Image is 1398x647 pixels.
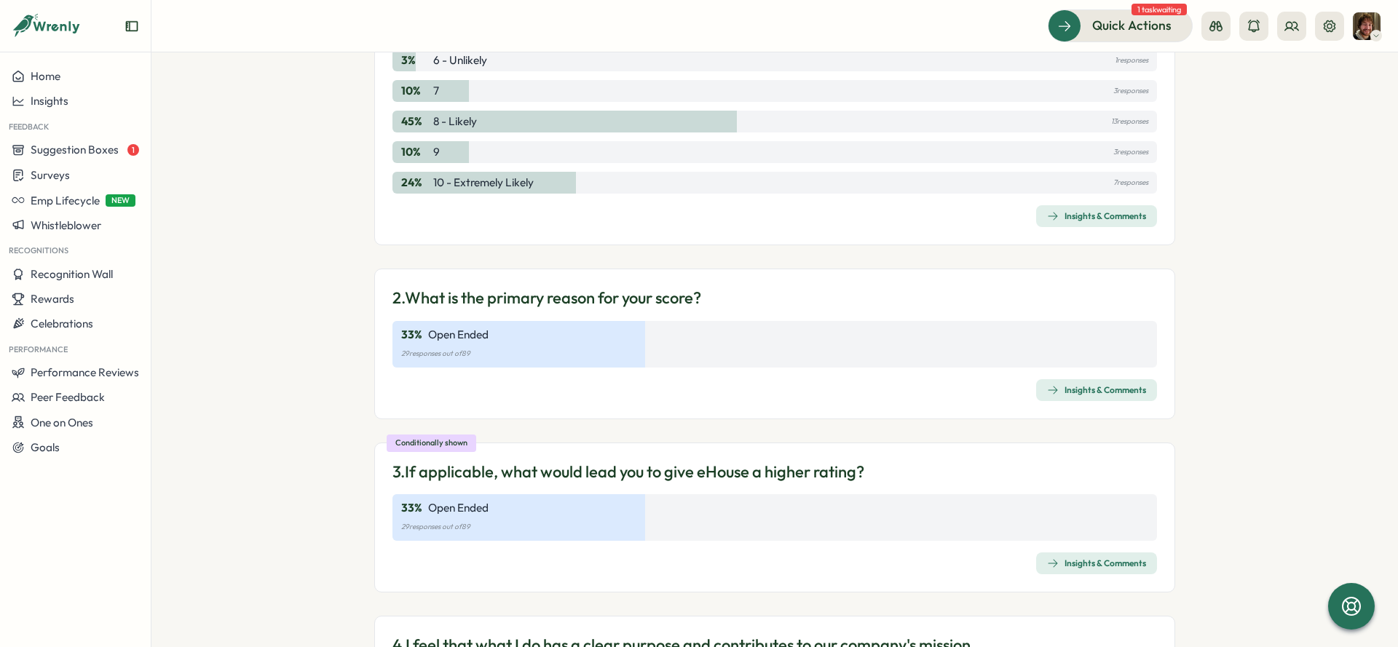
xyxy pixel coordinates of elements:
[401,327,422,343] p: 33 %
[1113,144,1148,160] p: 3 responses
[1115,52,1148,68] p: 1 responses
[392,287,701,309] p: 2. What is the primary reason for your score?
[1047,384,1146,396] div: Insights & Comments
[125,19,139,33] button: Expand sidebar
[1036,552,1157,574] button: Insights & Comments
[401,500,422,516] p: 33 %
[428,500,489,516] p: Open Ended
[433,175,534,191] p: 10 - Extremely likely
[428,327,489,343] p: Open Ended
[31,416,93,429] span: One on Ones
[31,292,74,306] span: Rewards
[1353,12,1381,40] img: Nick Lacasse
[401,519,1148,535] p: 29 responses out of 89
[387,434,476,452] div: Conditionally shown
[1113,83,1148,99] p: 3 responses
[392,461,864,483] p: 3. If applicable, what would lead you to give eHouse a higher rating?
[1092,16,1172,35] span: Quick Actions
[1048,9,1193,41] button: Quick Actions
[1036,205,1157,227] button: Insights & Comments
[106,194,135,207] span: NEW
[31,194,100,207] span: Emp Lifecycle
[31,267,113,281] span: Recognition Wall
[1047,210,1146,222] div: Insights & Comments
[31,168,70,182] span: Surveys
[1047,557,1146,569] div: Insights & Comments
[401,114,430,130] p: 45 %
[31,143,119,156] span: Suggestion Boxes
[433,83,439,99] p: 7
[1132,4,1187,15] span: 1 task waiting
[31,440,60,454] span: Goals
[401,144,430,160] p: 10 %
[31,365,139,379] span: Performance Reviews
[31,390,105,404] span: Peer Feedback
[401,346,1148,362] p: 29 responses out of 89
[401,175,430,191] p: 24 %
[127,144,139,156] span: 1
[31,94,68,108] span: Insights
[433,114,477,130] p: 8 - Likely
[401,83,430,99] p: 10 %
[433,144,440,160] p: 9
[401,52,430,68] p: 3 %
[1111,114,1148,130] p: 13 responses
[1113,175,1148,191] p: 7 responses
[1036,379,1157,401] button: Insights & Comments
[31,218,101,232] span: Whistleblower
[31,69,60,83] span: Home
[433,52,487,68] p: 6 - Unlikely
[31,317,93,330] span: Celebrations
